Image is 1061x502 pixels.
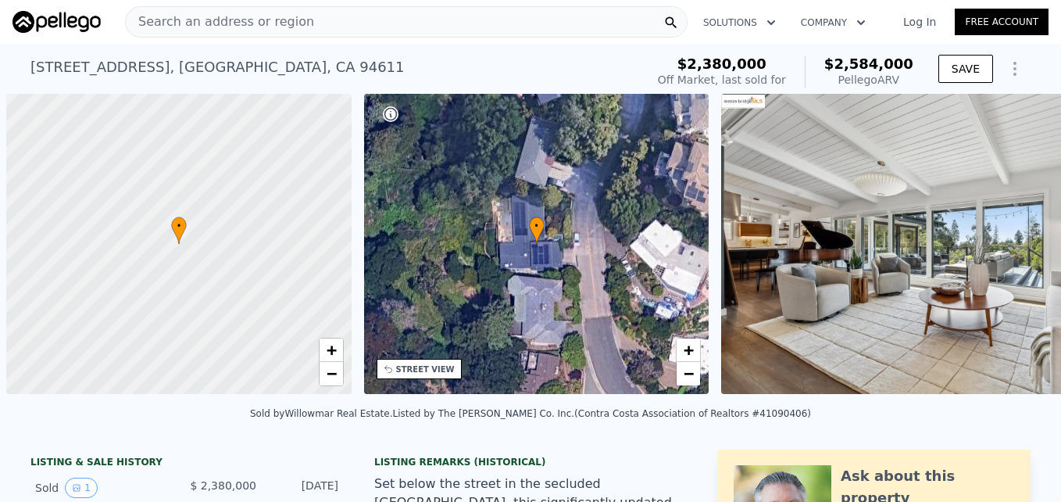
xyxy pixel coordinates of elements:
span: $ 2,380,000 [190,479,256,492]
span: − [326,364,336,383]
div: [STREET_ADDRESS] , [GEOGRAPHIC_DATA] , CA 94611 [30,56,405,78]
div: [DATE] [269,478,338,498]
a: Zoom out [320,362,343,385]
div: Pellego ARV [824,72,913,88]
div: • [171,217,187,244]
img: Pellego [13,11,101,33]
button: SAVE [938,55,993,83]
div: • [529,217,545,244]
a: Log In [884,14,955,30]
span: + [684,340,694,360]
div: Sold by Willowmar Real Estate . [250,408,393,419]
button: Solutions [691,9,788,37]
a: Zoom in [677,339,700,362]
button: View historical data [65,478,98,498]
div: STREET VIEW [396,364,455,375]
div: Sold [35,478,174,498]
div: Listing Remarks (Historical) [374,456,687,468]
span: • [171,219,187,233]
div: LISTING & SALE HISTORY [30,456,343,472]
a: Zoom out [677,362,700,385]
span: − [684,364,694,383]
div: Listed by The [PERSON_NAME] Co. Inc. (Contra Costa Association of Realtors #41090406) [392,408,811,419]
button: Show Options [999,53,1031,84]
div: Off Market, last sold for [658,72,786,88]
span: $2,584,000 [824,56,913,72]
span: $2,380,000 [677,56,766,72]
span: Search an address or region [126,13,314,31]
button: Company [788,9,878,37]
span: • [529,219,545,233]
a: Free Account [955,9,1048,35]
span: + [326,340,336,360]
a: Zoom in [320,339,343,362]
